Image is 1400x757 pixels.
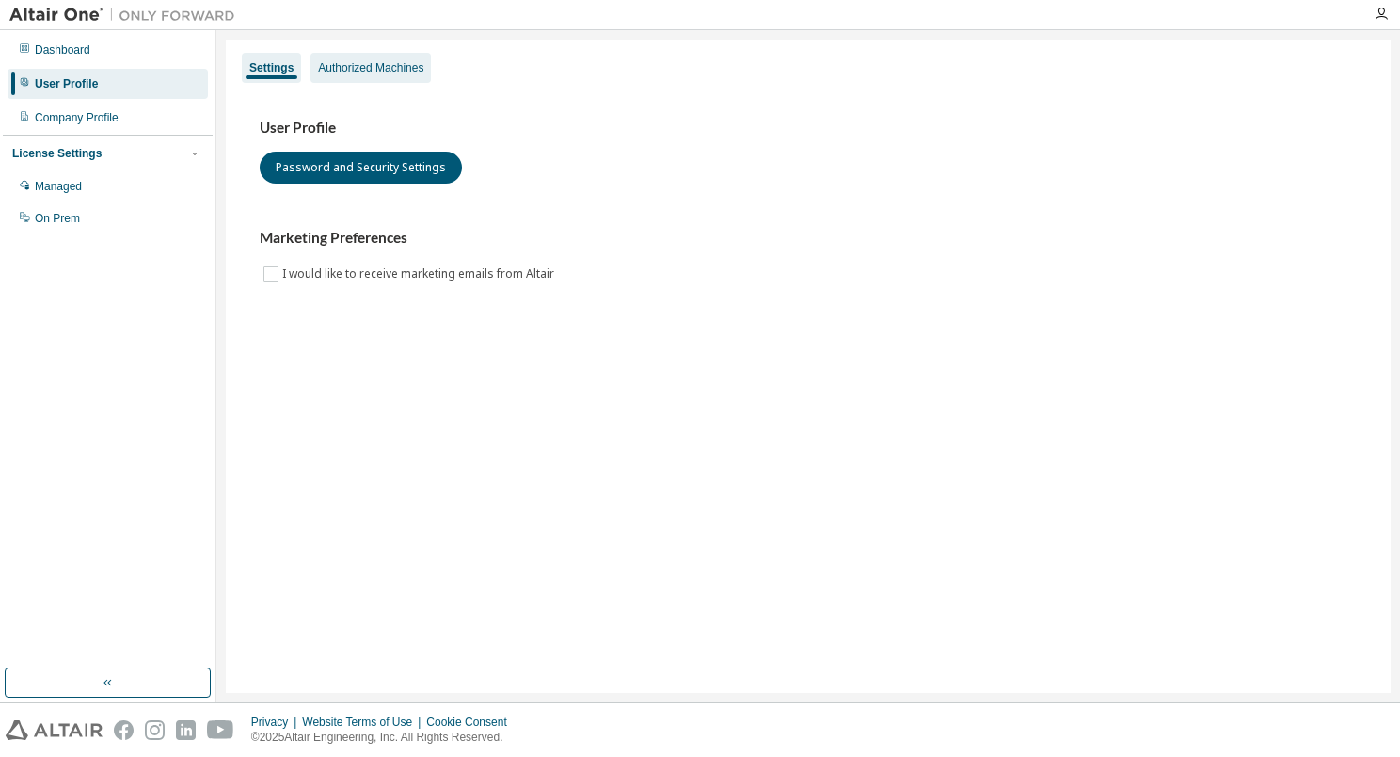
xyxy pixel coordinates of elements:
div: Company Profile [35,110,119,125]
div: Settings [249,60,294,75]
img: facebook.svg [114,720,134,740]
div: Dashboard [35,42,90,57]
div: Authorized Machines [318,60,423,75]
img: linkedin.svg [176,720,196,740]
img: youtube.svg [207,720,234,740]
img: altair_logo.svg [6,720,103,740]
div: Managed [35,179,82,194]
img: Altair One [9,6,245,24]
div: Website Terms of Use [302,715,426,730]
div: Cookie Consent [426,715,517,730]
p: © 2025 Altair Engineering, Inc. All Rights Reserved. [251,730,518,746]
div: Privacy [251,715,302,730]
button: Password and Security Settings [260,152,462,184]
label: I would like to receive marketing emails from Altair [282,263,558,285]
div: License Settings [12,146,102,161]
div: On Prem [35,211,80,226]
img: instagram.svg [145,720,165,740]
div: User Profile [35,76,98,91]
h3: User Profile [260,119,1357,137]
h3: Marketing Preferences [260,229,1357,248]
